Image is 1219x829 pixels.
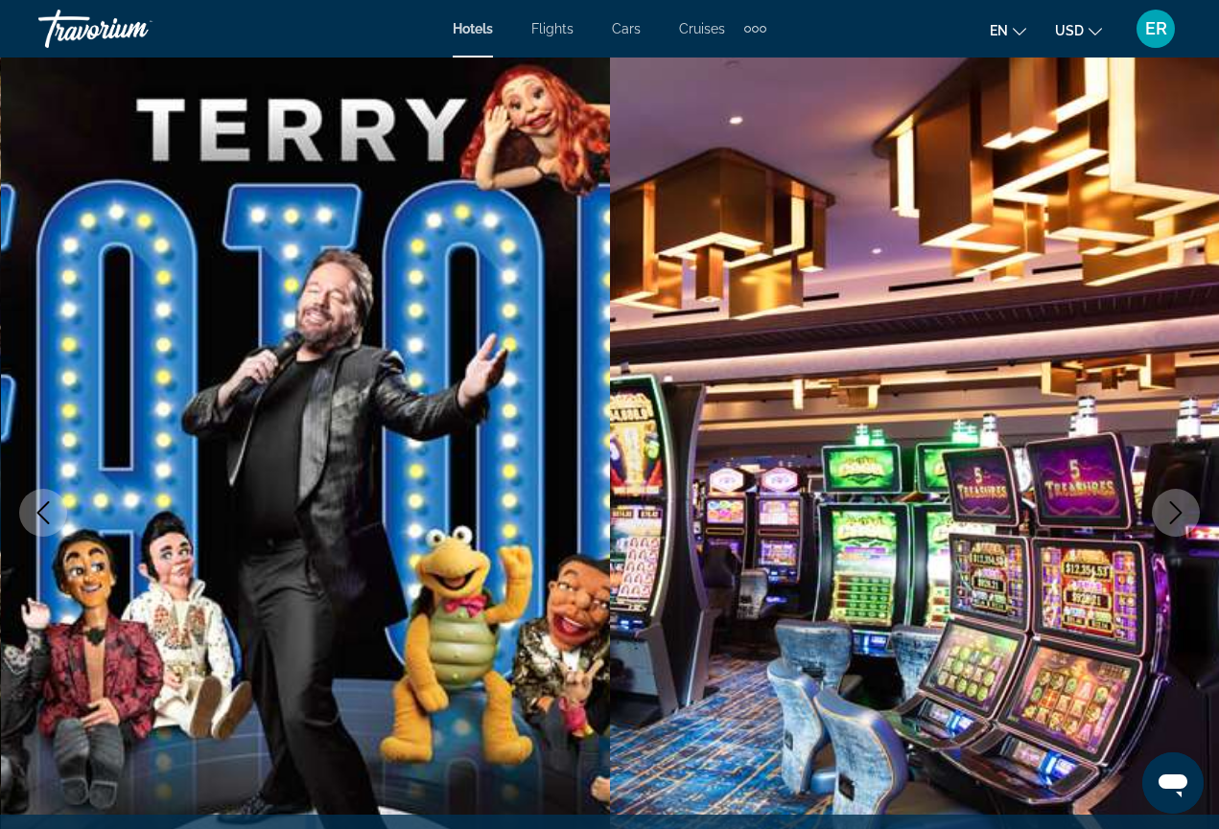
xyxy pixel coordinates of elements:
[531,21,574,36] a: Flights
[19,489,67,537] button: Previous image
[1152,489,1200,537] button: Next image
[1055,23,1084,38] span: USD
[1131,9,1181,49] button: User Menu
[453,21,493,36] a: Hotels
[1145,19,1167,38] span: ER
[1142,752,1204,814] iframe: Button to launch messaging window
[990,16,1026,44] button: Change language
[1055,16,1102,44] button: Change currency
[990,23,1008,38] span: en
[38,4,230,54] a: Travorium
[679,21,725,36] a: Cruises
[612,21,641,36] a: Cars
[744,13,766,44] button: Extra navigation items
